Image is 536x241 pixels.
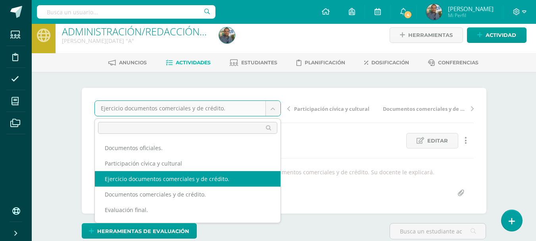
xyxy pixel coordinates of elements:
div: Documentos comerciales y de crédito. [95,187,280,202]
div: Participación cívica y cultural [95,156,280,171]
div: Ejercicio documentos comerciales y de crédito. [95,171,280,187]
div: Documentos oficiales. [95,140,280,156]
div: Afectivo [95,218,280,233]
div: Evaluación final. [95,202,280,218]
